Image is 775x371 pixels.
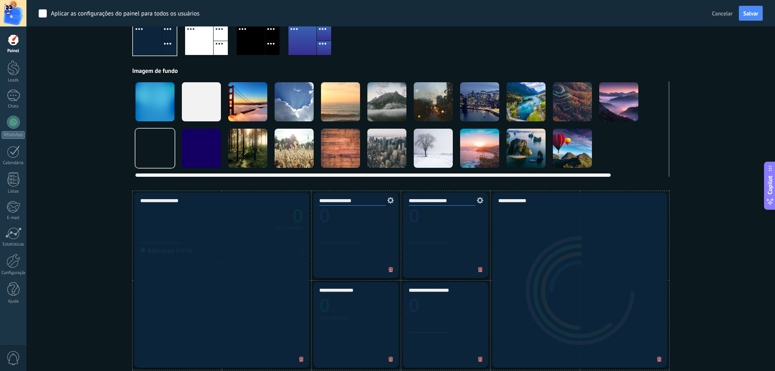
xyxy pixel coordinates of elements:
[2,131,25,139] div: WhatsApp
[2,242,25,247] div: Estatísticas
[739,6,763,21] button: Salvar
[2,215,25,221] div: E-mail
[2,48,25,54] div: Painel
[766,176,774,194] span: Copilot
[51,10,199,18] div: Aplicar as configurações do painel para todos os usuários
[132,67,669,75] div: Imagem de fundo
[712,10,733,17] span: Cancelar
[2,299,25,304] div: Ajuda
[2,270,25,276] div: Configurações
[2,78,25,83] div: Leads
[709,7,736,20] button: Cancelar
[743,11,758,16] span: Salvar
[2,189,25,194] div: Listas
[2,104,25,109] div: Chats
[2,160,25,166] div: Calendário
